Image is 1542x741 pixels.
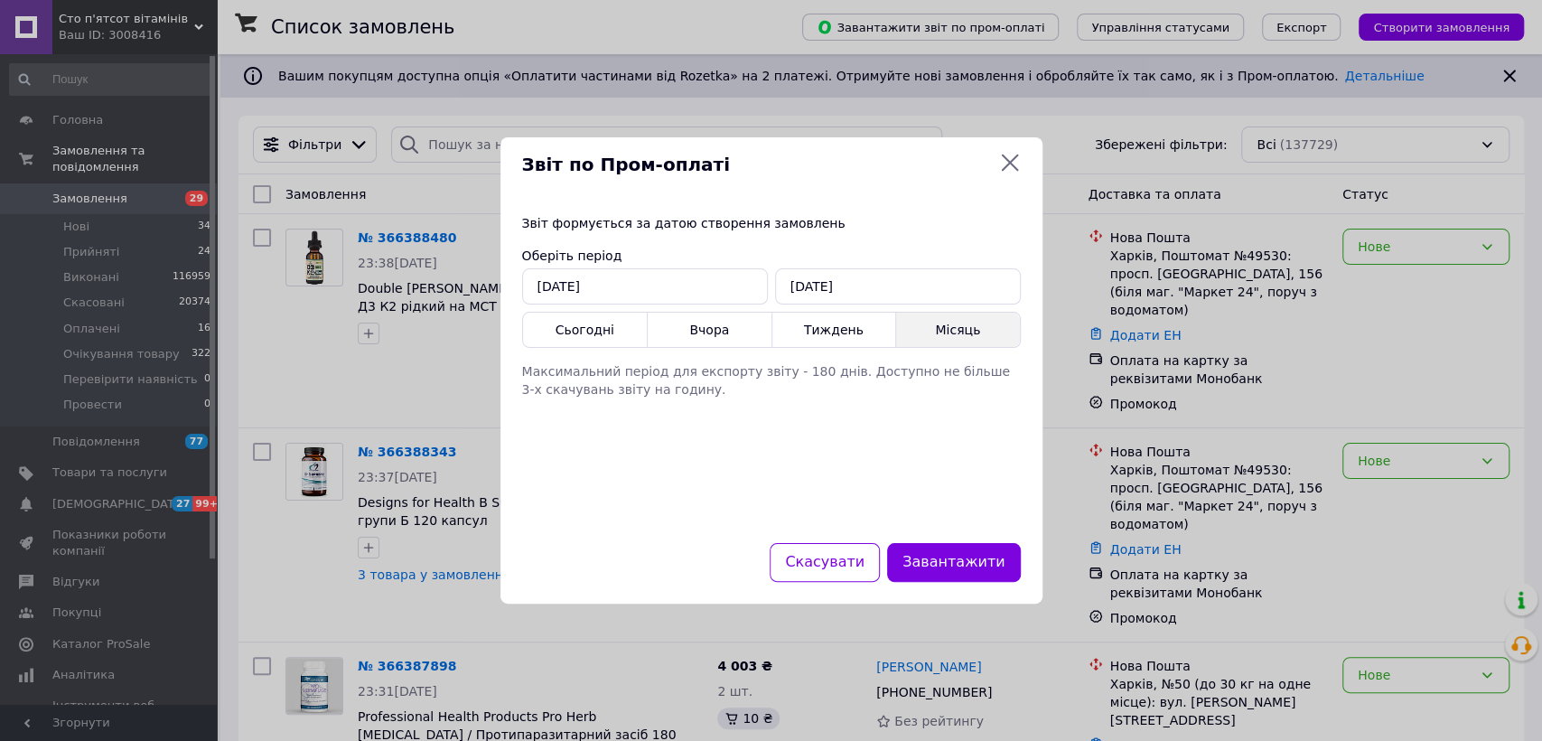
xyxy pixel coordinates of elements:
[896,313,1020,347] button: Місяць
[522,247,1021,265] div: Оберіть період
[772,313,896,347] button: Тиждень
[522,214,1021,232] div: Звіт формується за датою створення замовлень
[770,543,880,582] button: Скасувати
[887,543,1020,582] button: Завантажити
[522,364,1010,397] span: Максимальний період для експорту звіту - 180 днів. Доступно не більше 3-х скачувань звіту на годину.
[523,313,648,347] button: Сьогодні
[648,313,771,347] button: Вчора
[522,152,992,178] span: Звіт по Пром-оплаті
